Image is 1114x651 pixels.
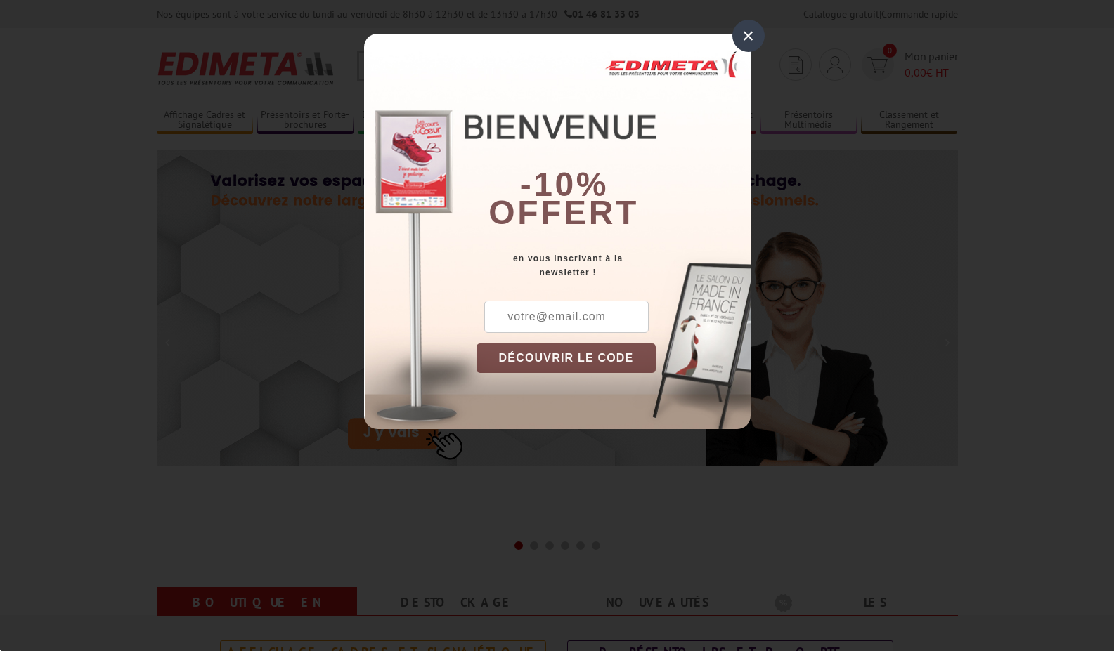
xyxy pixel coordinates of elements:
b: -10% [520,166,609,203]
input: votre@email.com [484,301,649,333]
div: en vous inscrivant à la newsletter ! [477,251,751,280]
font: offert [488,194,639,231]
button: DÉCOUVRIR LE CODE [477,343,656,373]
div: × [732,20,765,52]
